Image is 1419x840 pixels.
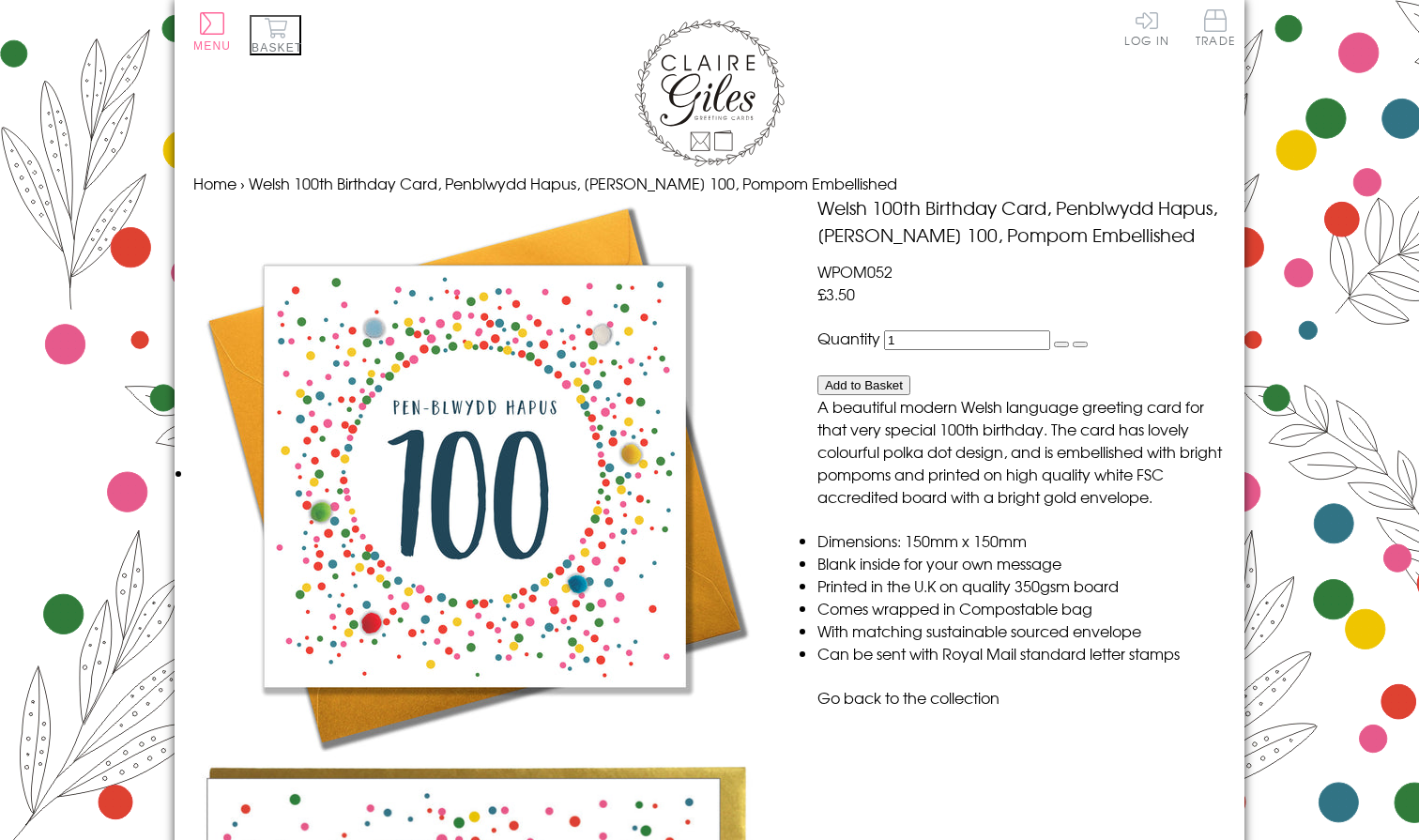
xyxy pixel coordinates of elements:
span: WPOM052 [817,260,893,283]
button: Menu [193,12,231,53]
li: Blank inside for your own message [817,552,1226,574]
span: £3.50 [817,283,855,305]
a: Trade [1196,9,1235,50]
a: Log In [1124,9,1169,46]
li: Dimensions: 150mm x 150mm [817,529,1226,552]
label: Quantity [817,327,880,349]
p: A beautiful modern Welsh language greeting card for that very special 100th birthday. The card ha... [817,395,1226,508]
a: Go back to the collection [817,686,999,709]
button: Basket [250,15,301,55]
img: Welsh 100th Birthday Card, Penblwydd Hapus, Dotty 100, Pompom Embellished [193,194,756,757]
span: Menu [193,39,231,53]
a: Home [193,172,236,194]
li: With matching sustainable sourced envelope [817,619,1226,642]
li: Comes wrapped in Compostable bag [817,597,1226,619]
span: › [240,172,245,194]
span: Welsh 100th Birthday Card, Penblwydd Hapus, [PERSON_NAME] 100, Pompom Embellished [249,172,897,194]
h1: Welsh 100th Birthday Card, Penblwydd Hapus, [PERSON_NAME] 100, Pompom Embellished [817,194,1226,249]
li: Printed in the U.K on quality 350gsm board [817,574,1226,597]
span: Add to Basket [825,378,903,392]
img: Claire Giles Greetings Cards [634,19,785,167]
li: Can be sent with Royal Mail standard letter stamps [817,642,1226,664]
span: Trade [1196,9,1235,46]
nav: breadcrumbs [193,172,1226,194]
button: Add to Basket [817,375,910,395]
